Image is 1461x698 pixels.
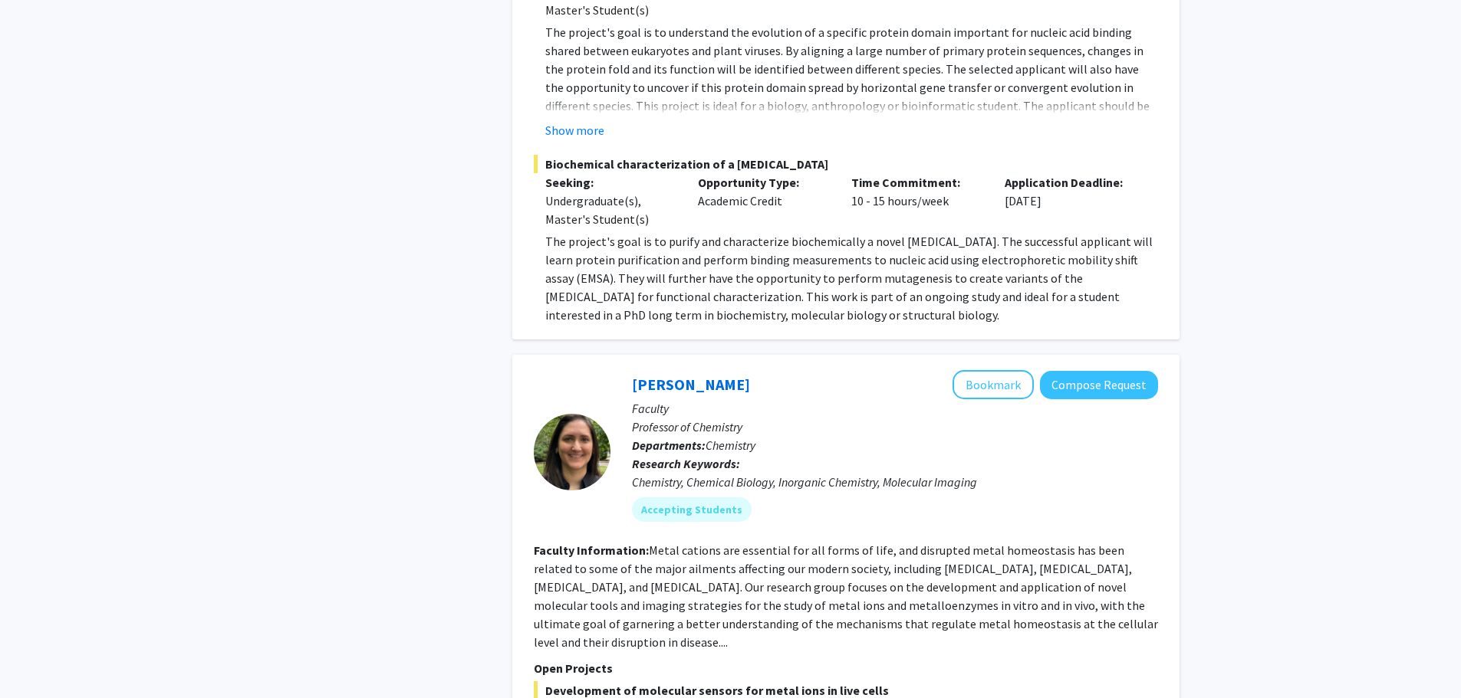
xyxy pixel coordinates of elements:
p: Professor of Chemistry [632,418,1158,436]
p: The project's goal is to purify and characterize biochemically a novel [MEDICAL_DATA]. The succes... [545,232,1158,324]
b: Research Keywords: [632,456,740,471]
p: The project's goal is to understand the evolution of a specific protein domain important for nucl... [545,23,1158,152]
p: Application Deadline: [1005,173,1135,192]
p: Seeking: [545,173,676,192]
span: Biochemical characterization of a [MEDICAL_DATA] [534,155,1158,173]
b: Faculty Information: [534,542,649,558]
a: [PERSON_NAME] [632,375,750,394]
p: Open Projects [534,659,1158,677]
iframe: Chat [12,629,65,687]
b: Departments: [632,437,706,453]
div: 10 - 15 hours/week [840,173,993,228]
p: Time Commitment: [851,173,982,192]
p: Faculty [632,399,1158,418]
button: Show more [545,121,604,139]
p: Opportunity Type: [698,173,828,192]
div: Chemistry, Chemical Biology, Inorganic Chemistry, Molecular Imaging [632,473,1158,491]
span: Chemistry [706,437,755,453]
button: Add Daniela Buccella to Bookmarks [953,370,1034,399]
div: [DATE] [993,173,1147,228]
mat-chip: Accepting Students [632,497,752,522]
fg-read-more: Metal cations are essential for all forms of life, and disrupted metal homeostasis has been relat... [534,542,1158,650]
button: Compose Request to Daniela Buccella [1040,371,1158,399]
div: Academic Credit [686,173,840,228]
div: Undergraduate(s), Master's Student(s) [545,192,676,228]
